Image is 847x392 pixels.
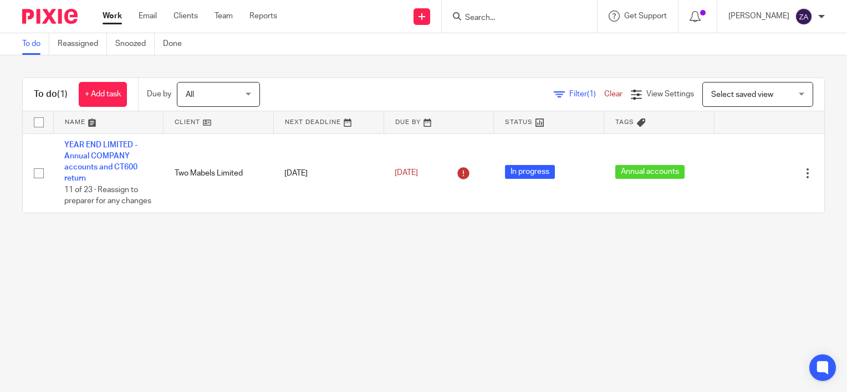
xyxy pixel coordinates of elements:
a: Clients [174,11,198,22]
img: svg%3E [795,8,813,25]
a: Reports [249,11,277,22]
span: Annual accounts [615,165,685,179]
a: To do [22,33,49,55]
span: In progress [505,165,555,179]
p: Due by [147,89,171,100]
span: Get Support [624,12,667,20]
a: Email [139,11,157,22]
span: [DATE] [395,169,418,177]
p: [PERSON_NAME] [728,11,789,22]
a: Team [215,11,233,22]
h1: To do [34,89,68,100]
td: Two Mabels Limited [164,133,274,213]
a: Reassigned [58,33,107,55]
span: Select saved view [711,91,773,99]
a: Done [163,33,190,55]
span: 11 of 23 · Reassign to preparer for any changes [64,186,151,205]
a: Work [103,11,122,22]
a: Clear [604,90,623,98]
span: (1) [57,90,68,99]
input: Search [464,13,564,23]
span: Filter [569,90,604,98]
a: + Add task [79,82,127,107]
span: All [186,91,194,99]
span: (1) [587,90,596,98]
span: View Settings [646,90,694,98]
a: Snoozed [115,33,155,55]
a: YEAR END LIMITED - Annual COMPANY accounts and CT600 return [64,141,137,183]
td: [DATE] [273,133,384,213]
span: Tags [615,119,634,125]
img: Pixie [22,9,78,24]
